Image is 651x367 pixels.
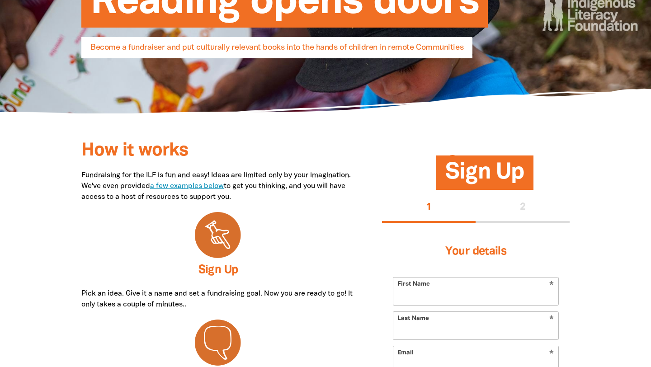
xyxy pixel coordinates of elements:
p: Fundraising for the ILF is fun and easy! Ideas are limited only by your imagination. We've even p... [81,170,355,202]
span: Become a fundraiser and put culturally relevant books into the hands of children in remote Commun... [90,44,463,58]
a: a few examples below [150,183,224,189]
p: Pick an idea. Give it a name and set a fundraising goal. Now you are ready to go! It only takes a... [81,288,355,310]
h3: Your details [393,234,559,270]
button: Stage 1 [382,193,476,222]
span: Sign Up [445,162,524,190]
span: How it works [81,142,188,159]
